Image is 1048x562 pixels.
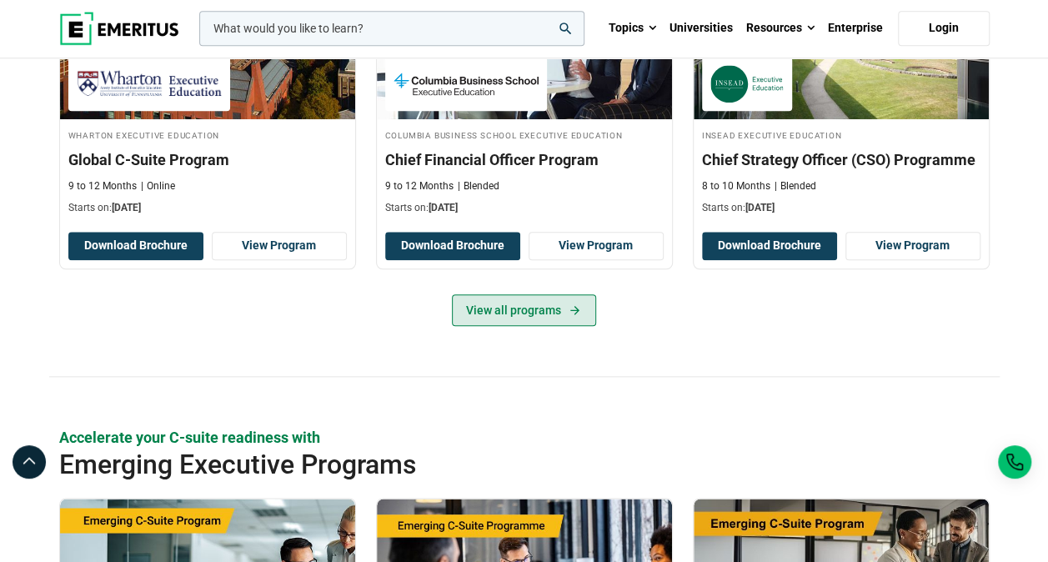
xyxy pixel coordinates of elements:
[59,448,896,481] h2: Emerging Executive Programs
[702,128,980,142] h4: INSEAD Executive Education
[59,427,990,448] p: Accelerate your C-suite readiness with
[212,232,347,260] a: View Program
[68,149,347,170] h3: Global C-Suite Program
[77,65,222,103] img: Wharton Executive Education
[702,232,837,260] button: Download Brochure
[745,202,775,213] span: [DATE]
[68,232,203,260] button: Download Brochure
[702,149,980,170] h3: Chief Strategy Officer (CSO) Programme
[898,11,990,46] a: Login
[68,201,347,215] p: Starts on:
[710,65,784,103] img: INSEAD Executive Education
[141,179,175,193] p: Online
[458,179,499,193] p: Blended
[199,11,584,46] input: woocommerce-product-search-field-0
[775,179,816,193] p: Blended
[112,202,141,213] span: [DATE]
[702,201,980,215] p: Starts on:
[68,179,137,193] p: 9 to 12 Months
[385,232,520,260] button: Download Brochure
[394,65,539,103] img: Columbia Business School Executive Education
[702,179,770,193] p: 8 to 10 Months
[385,128,664,142] h4: Columbia Business School Executive Education
[529,232,664,260] a: View Program
[385,149,664,170] h3: Chief Financial Officer Program
[429,202,458,213] span: [DATE]
[452,294,596,326] a: View all programs
[385,201,664,215] p: Starts on:
[385,179,454,193] p: 9 to 12 Months
[845,232,980,260] a: View Program
[68,128,347,142] h4: Wharton Executive Education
